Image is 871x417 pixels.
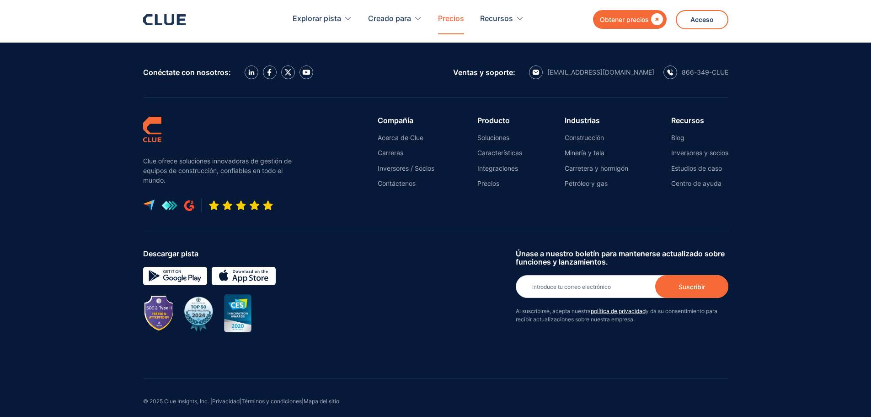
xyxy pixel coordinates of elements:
font: Acceso [690,16,714,23]
font: Acerca de Clue [378,134,423,141]
font: Ventas y soporte: [453,68,515,77]
img: Descargar en la App Store [212,267,276,285]
font: Producto [477,116,510,125]
a: Soluciones [477,134,522,142]
a: Acceso [676,10,728,29]
img: icono de Facebook [267,69,272,76]
img: Icono de LinkedIn [248,70,255,76]
font: Obtener precios [600,16,649,23]
a: Carretera y hormigón [565,164,628,173]
font: Industrias [565,116,600,125]
font: Petróleo y gas [565,179,608,187]
a: Blog [671,134,728,142]
a: icono de correo electrónico[EMAIL_ADDRESS][DOMAIN_NAME] [529,65,654,79]
a: Mapa del sitio [304,398,339,405]
img: Icono X de Twitter [284,69,292,76]
a: Precios [438,5,464,33]
font: Minería y tala [565,149,604,157]
img: Imagen del premio a la innovación CES 2020 [224,294,251,332]
font: Integraciones [477,164,518,172]
font: Estudios de caso [671,164,722,172]
font: Conéctate con nosotros: [143,68,231,77]
font: Recursos [671,116,704,125]
a: Centro de ayuda [671,179,728,188]
img: logotipo de pista simple [143,116,161,142]
a: Petróleo y gas [565,179,628,188]
font: Recursos [480,14,513,23]
img: Icono del logotipo de Capterra [143,200,155,211]
font: 866-349-CLUE [682,68,728,76]
a: Obtener precios [593,10,667,29]
font: Al suscribirse, acepta nuestra [516,308,591,314]
font:  [651,13,663,25]
a: Términos y condiciones [241,398,302,405]
a: Precios [477,179,522,188]
font: Únase a nuestro boletín para mantenerse actualizado sobre funciones y lanzamientos. [516,249,725,266]
font: Creado para [368,14,411,23]
input: Introduce tu correo electrónico [516,275,728,298]
img: Insignia del premio BuiltWorlds Top 50 Infrastructure 2024 con [180,295,217,332]
a: Inversores / Socios [378,164,434,173]
a: Características [477,149,522,157]
div: Explorar pista [293,5,352,33]
img: Icono de calificación de cinco estrellas [208,200,273,211]
font: Construcción [565,134,604,141]
form: Hoja informativa [516,249,728,360]
img: Icono simple de Google [143,267,207,285]
a: Inversores y socios [671,149,728,157]
img: Icono de YouTube [302,70,310,75]
font: Blog [671,134,684,141]
div: Recursos [480,5,524,33]
font: Clue ofrece soluciones innovadoras de gestión de equipos de construcción, confiables en todo el m... [143,157,292,184]
a: Integraciones [477,164,522,173]
a: política de privacidad [591,308,646,314]
a: Contáctenos [378,179,434,188]
input: Suscribir [655,275,728,298]
font: © 2025 Clue Insights, Inc. | [143,398,212,405]
font: Soluciones [477,134,509,141]
img: obtener el logotipo de la aplicación [161,200,177,211]
a: Estudios de caso [671,164,728,173]
font: | [240,398,241,405]
a: Acerca de Clue [378,134,434,142]
font: Inversores y socios [671,149,728,157]
font: Explorar pista [293,14,341,23]
font: Precios [477,179,499,187]
img: icono de llamada [667,69,673,76]
font: [EMAIL_ADDRESS][DOMAIN_NAME] [547,68,654,76]
a: icono de llamada866-349-CLUE [663,65,728,79]
a: Minería y tala [565,149,628,157]
font: Características [477,149,522,157]
font: Compañía [378,116,413,125]
a: Construcción [565,134,628,142]
img: icono de correo electrónico [532,70,540,75]
div: Creado para [368,5,422,33]
font: Carreras [378,149,403,157]
font: | [302,398,304,405]
font: Precios [438,14,464,23]
a: Carreras [378,149,434,157]
img: Imagen que muestra la insignia SOC 2 TIPO II para CLUE [145,297,173,330]
font: Centro de ayuda [671,179,721,187]
a: Privacidad [212,398,240,405]
font: Descargar pista [143,249,198,258]
font: Contáctenos [378,179,416,187]
img: Icono de la plataforma de revisión de G2 [184,200,194,211]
